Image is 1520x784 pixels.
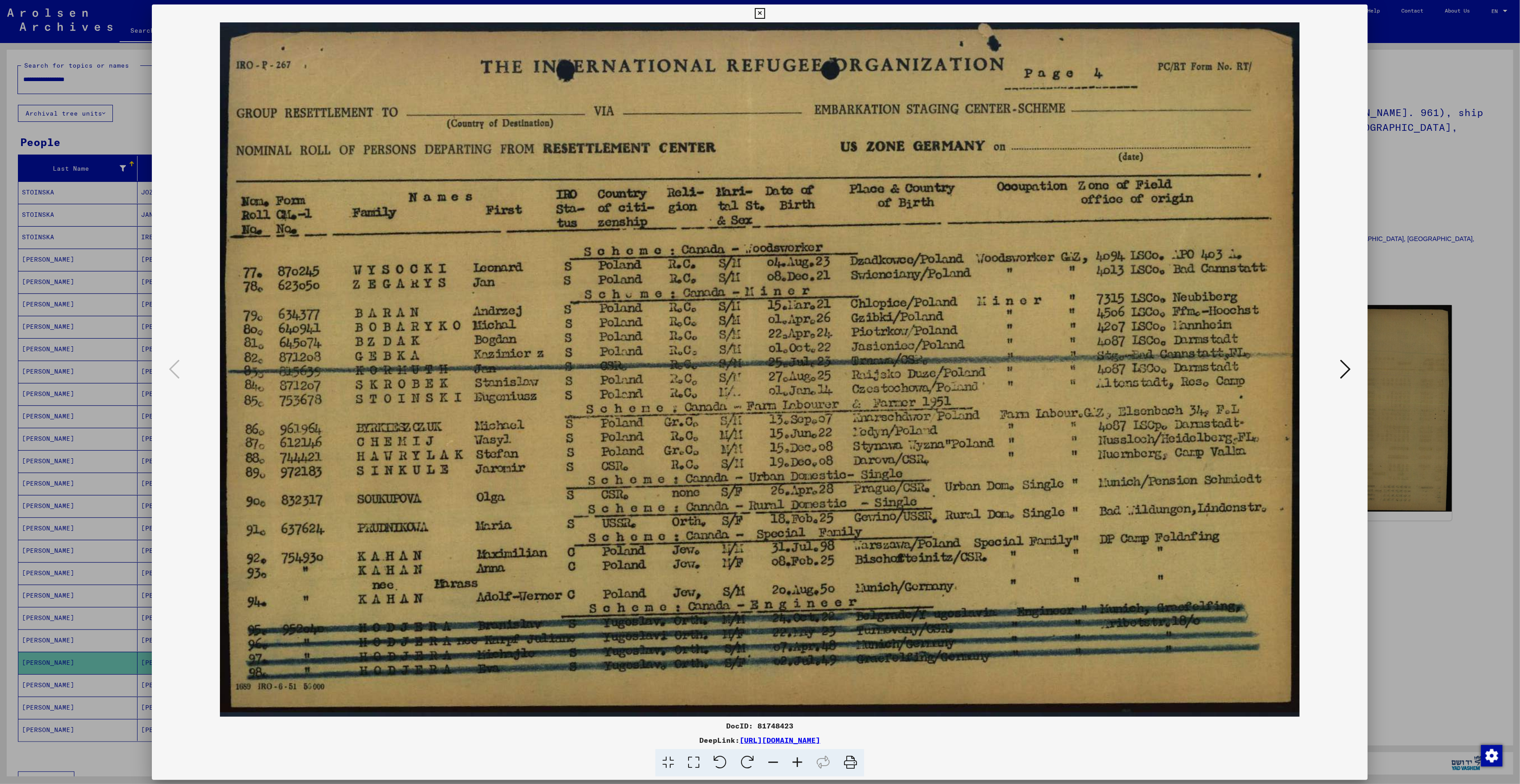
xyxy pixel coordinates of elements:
div: Change consent [1481,745,1502,766]
div: DeepLink: [152,735,1368,745]
img: Change consent [1481,745,1503,767]
a: [URL][DOMAIN_NAME] [740,736,820,745]
img: 001.jpg [182,22,1337,717]
div: DocID: 81748423 [152,720,1368,731]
